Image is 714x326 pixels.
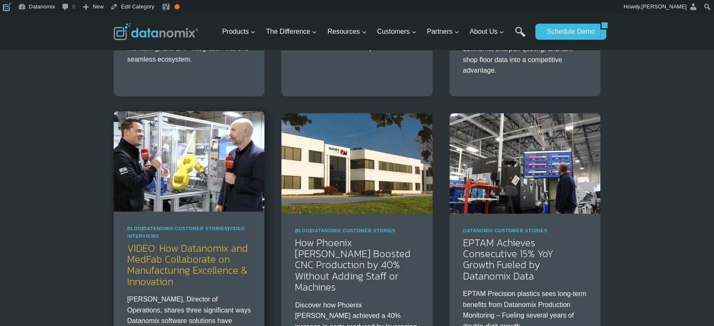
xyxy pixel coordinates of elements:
div: OK [174,4,180,9]
span: Partners [427,26,459,37]
a: Schedule Demo [535,24,600,40]
a: Blog [127,226,142,231]
a: How Phoenix [PERSON_NAME] Boosted CNC Production by 40% Without Adding Staff or Machines [295,235,411,295]
span: Customers [377,26,416,37]
span: Products [222,26,256,37]
a: Blog [295,228,310,233]
span: | [295,228,395,233]
a: VIDEO: How Datanomix and MedFab Collaborate on Manufacturing Excellence & Innovation [127,241,248,289]
img: Datanomix [114,23,198,40]
a: Datanomix Customer Stories [311,228,395,233]
a: EPTAM Achieves Consecutive 15% YoY Growth Fueled by Datanomix Data [463,235,553,283]
span: About Us [470,26,504,37]
img: EPTAM Achieves Consecutive 15% YoY Growth Fueled by Datanomix Data [450,113,600,214]
span: The Difference [266,26,317,37]
img: Phoenix Mecano North America [281,113,432,214]
span: Resources [327,26,366,37]
nav: Primary Navigation [219,18,531,46]
span: | | [127,226,245,239]
span: [PERSON_NAME] [641,3,687,10]
img: Medfab Partners on G-Code Cloud Development [114,111,264,212]
a: Datanomix Customer Stories [143,226,228,231]
a: Datanomix Customer Stories [463,228,548,233]
a: Search [515,27,526,46]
